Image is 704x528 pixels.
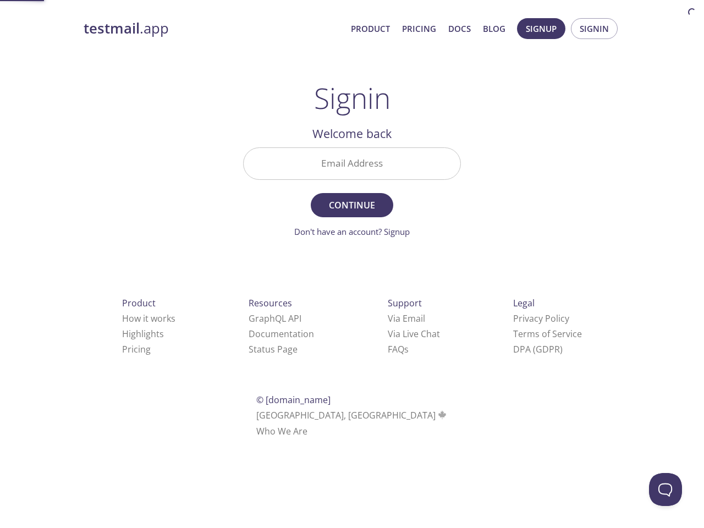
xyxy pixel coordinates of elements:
[483,21,505,36] a: Blog
[256,409,448,421] span: [GEOGRAPHIC_DATA], [GEOGRAPHIC_DATA]
[448,21,471,36] a: Docs
[84,19,342,38] a: testmail.app
[513,297,535,309] span: Legal
[122,297,156,309] span: Product
[249,343,298,355] a: Status Page
[526,21,557,36] span: Signup
[122,343,151,355] a: Pricing
[580,21,609,36] span: Signin
[314,81,391,114] h1: Signin
[311,193,393,217] button: Continue
[122,328,164,340] a: Highlights
[649,473,682,506] iframe: Help Scout Beacon - Open
[243,124,461,143] h2: Welcome back
[84,19,140,38] strong: testmail
[571,18,618,39] button: Signin
[513,328,582,340] a: Terms of Service
[388,328,440,340] a: Via Live Chat
[404,343,409,355] span: s
[351,21,390,36] a: Product
[513,343,563,355] a: DPA (GDPR)
[122,312,175,324] a: How it works
[249,297,292,309] span: Resources
[256,394,331,406] span: © [DOMAIN_NAME]
[513,312,569,324] a: Privacy Policy
[256,425,307,437] a: Who We Are
[388,312,425,324] a: Via Email
[249,328,314,340] a: Documentation
[517,18,565,39] button: Signup
[388,343,409,355] a: FAQ
[388,297,422,309] span: Support
[402,21,436,36] a: Pricing
[323,197,381,213] span: Continue
[294,226,410,237] a: Don't have an account? Signup
[249,312,301,324] a: GraphQL API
